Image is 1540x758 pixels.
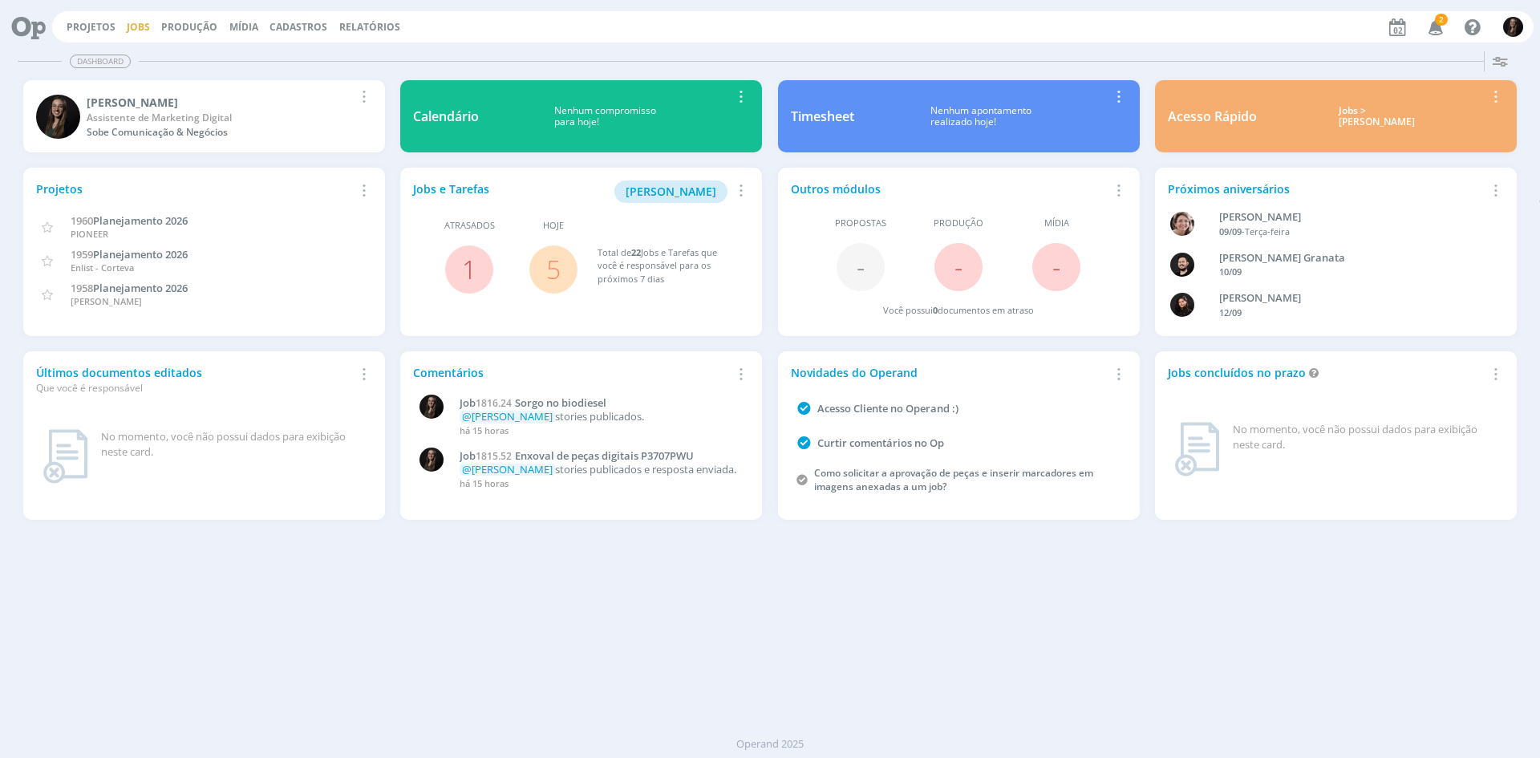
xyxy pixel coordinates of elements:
div: No momento, você não possui dados para exibição neste card. [101,429,366,460]
a: Projetos [67,20,115,34]
a: Jobs [127,20,150,34]
span: Mídia [1044,217,1069,230]
div: No momento, você não possui dados para exibição neste card. [1233,422,1497,453]
div: Projetos [36,180,354,197]
a: Acesso Cliente no Operand :) [817,401,958,415]
div: Outros módulos [791,180,1108,197]
button: Mídia [225,21,263,34]
span: Planejamento 2026 [93,213,188,228]
span: @[PERSON_NAME] [462,462,553,476]
span: Enlist - Corteva [71,261,134,274]
div: Que você é responsável [36,381,354,395]
span: 1959 [71,247,93,261]
a: Job1815.52Enxoval de peças digitais P3707PWU [460,450,740,463]
span: 2 [1435,14,1448,26]
div: Sobe Comunicação & Negócios [87,125,354,140]
div: Acesso Rápido [1168,107,1257,126]
span: PIONEER [71,228,108,240]
a: 1960Planejamento 2026 [71,213,188,228]
div: Jobs concluídos no prazo [1168,364,1485,381]
button: Produção [156,21,222,34]
span: @[PERSON_NAME] [462,409,553,424]
a: 5 [546,252,561,286]
span: Dashboard [70,55,131,68]
button: Jobs [122,21,155,34]
a: Mídia [229,20,258,34]
a: Produção [161,20,217,34]
img: N [36,95,80,139]
div: Nenhum apontamento realizado hoje! [854,105,1108,128]
span: 1816.24 [476,396,512,410]
span: 09/09 [1219,225,1242,237]
button: N [1502,13,1524,41]
img: N [419,395,444,419]
div: Nenhum compromisso para hoje! [479,105,731,128]
span: Cadastros [269,20,327,34]
img: B [1170,253,1194,277]
a: 1959Planejamento 2026 [71,246,188,261]
a: Curtir comentários no Op [817,436,944,450]
span: Propostas [835,217,886,230]
div: Últimos documentos editados [36,364,354,395]
span: há 15 horas [460,477,509,489]
span: 1960 [71,213,93,228]
div: Total de Jobs e Tarefas que você é responsável para os próximos 7 dias [598,246,734,286]
div: Jobs > [PERSON_NAME] [1269,105,1485,128]
button: Projetos [62,21,120,34]
a: TimesheetNenhum apontamentorealizado hoje! [778,80,1140,152]
div: Bruno Corralo Granata [1219,250,1479,266]
span: Planejamento 2026 [93,281,188,295]
span: - [1052,249,1060,284]
img: dashboard_not_found.png [1174,422,1220,476]
div: - [1219,225,1479,239]
div: Novidades do Operand [791,364,1108,381]
span: Planejamento 2026 [93,247,188,261]
div: Timesheet [791,107,854,126]
a: 1 [462,252,476,286]
span: - [954,249,962,284]
a: 1958Planejamento 2026 [71,280,188,295]
span: Atrasados [444,219,495,233]
div: Jobs e Tarefas [413,180,731,203]
img: L [1170,293,1194,317]
div: Você possui documentos em atraso [883,304,1034,318]
span: Hoje [543,219,564,233]
span: Sorgo no biodiesel [515,395,606,410]
span: [PERSON_NAME] [71,295,142,307]
div: Comentários [413,364,731,381]
button: Relatórios [334,21,405,34]
img: A [1170,212,1194,236]
span: 22 [631,246,641,258]
div: Calendário [413,107,479,126]
span: - [857,249,865,284]
a: Job1816.24Sorgo no biodiesel [460,397,740,410]
span: 0 [933,304,938,316]
a: N[PERSON_NAME]Assistente de Marketing DigitalSobe Comunicação & Negócios [23,80,385,152]
span: 1815.52 [476,449,512,463]
span: Produção [934,217,983,230]
span: [PERSON_NAME] [626,184,716,199]
span: há 15 horas [460,424,509,436]
span: Terça-feira [1245,225,1290,237]
img: N [419,448,444,472]
div: Aline Beatriz Jackisch [1219,209,1479,225]
img: dashboard_not_found.png [43,429,88,484]
div: Luana da Silva de Andrade [1219,290,1479,306]
span: 12/09 [1219,306,1242,318]
span: Enxoval de peças digitais P3707PWU [515,448,694,463]
a: Como solicitar a aprovação de peças e inserir marcadores em imagens anexadas a um job? [814,466,1093,493]
button: 2 [1418,13,1451,42]
p: stories publicados e resposta enviada. [460,464,740,476]
button: [PERSON_NAME] [614,180,727,203]
a: Relatórios [339,20,400,34]
a: [PERSON_NAME] [614,183,727,198]
button: Cadastros [265,21,332,34]
span: 1958 [71,281,93,295]
div: Próximos aniversários [1168,180,1485,197]
span: 10/09 [1219,266,1242,278]
img: N [1503,17,1523,37]
div: Natalia Gass [87,94,354,111]
div: Assistente de Marketing Digital [87,111,354,125]
p: stories publicados. [460,411,740,424]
